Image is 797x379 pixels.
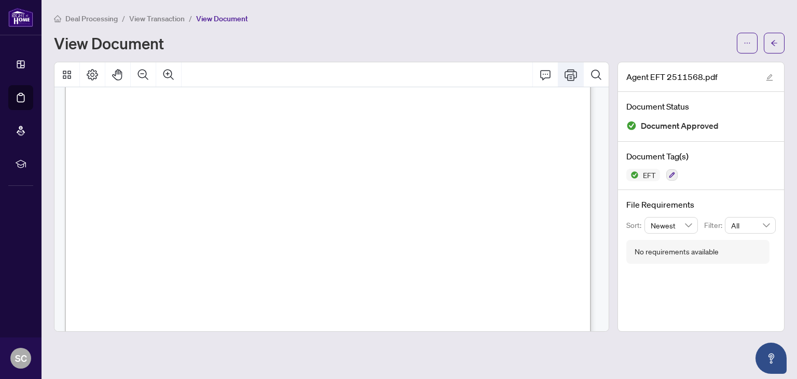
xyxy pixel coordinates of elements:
span: Deal Processing [65,14,118,23]
h4: Document Status [626,100,776,113]
span: Document Approved [641,119,719,133]
img: Status Icon [626,169,639,181]
p: Filter: [704,220,725,231]
span: View Transaction [129,14,185,23]
img: logo [8,8,33,27]
img: Document Status [626,120,637,131]
span: Agent EFT 2511568.pdf [626,71,718,83]
h1: View Document [54,35,164,51]
span: home [54,15,61,22]
span: View Document [196,14,248,23]
p: Sort: [626,220,644,231]
span: EFT [639,171,660,179]
span: All [731,218,769,233]
span: edit [766,74,773,81]
div: No requirements available [635,246,719,258]
span: SC [15,351,27,366]
span: ellipsis [744,39,751,47]
span: arrow-left [771,39,778,47]
span: Newest [651,218,692,233]
h4: Document Tag(s) [626,150,776,163]
button: Open asap [755,343,787,374]
h4: File Requirements [626,198,776,211]
li: / [122,12,125,24]
li: / [189,12,192,24]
